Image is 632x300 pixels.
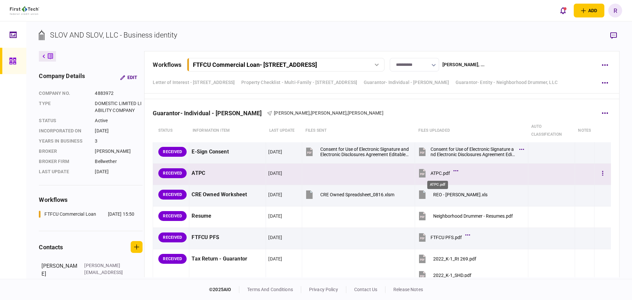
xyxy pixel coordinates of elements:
button: 2022_K-1_SHD.pdf [417,268,471,283]
div: [DATE] [95,127,143,134]
div: RECEIVED [158,211,187,221]
div: RECEIVED [158,190,187,200]
div: [DATE] [268,234,282,241]
span: [PERSON_NAME] [311,110,347,116]
div: SLOV AND SLOV, LLC - Business identity [50,30,177,41]
div: Type [39,100,88,114]
div: RECEIVED [158,254,187,264]
div: [DATE] [268,170,282,177]
span: , [347,110,348,116]
div: [PERSON_NAME][EMAIL_ADDRESS][PERSON_NAME][DOMAIN_NAME] [84,262,127,290]
button: 2022_K-1_Rt 269.pdf [417,252,476,266]
button: CRE Owned Spreadsheet_0816.xlsm [304,187,394,202]
div: CRE Owned Worksheet [192,187,263,202]
div: workflows [39,195,143,204]
button: Consent for Use of Electronic Signature and Electronic Disclosures Agreement Editable.pdf [417,145,522,159]
th: Information item [189,119,266,142]
div: FTFCU PFS.pdf [431,235,462,240]
div: 4883972 [95,90,143,97]
a: Letter of Interest - [STREET_ADDRESS] [153,79,235,86]
div: Tax Return - Guarantor [192,252,263,266]
div: FTFCU Commercial Loan - [STREET_ADDRESS] [193,61,317,68]
div: workflows [153,60,181,69]
div: company details [39,71,85,83]
th: status [153,119,189,142]
div: CRE Owned Spreadsheet_0816.xlsm [320,192,394,197]
th: last update [266,119,302,142]
div: ATPC [192,166,263,181]
button: Consent for Use of Electronic Signature and Electronic Disclosures Agreement Editable.pdf [304,145,409,159]
div: Guarantor- Individual - [PERSON_NAME] [153,110,267,117]
div: company no. [39,90,88,97]
div: Neighborhood Drummer - Resumes.pdf [433,213,513,219]
button: FTFCU Commercial Loan- [STREET_ADDRESS] [187,58,384,71]
div: [DATE] [268,256,282,262]
div: ATPC.pdf [431,171,450,176]
a: Property Checklist - Multi-Family - [STREET_ADDRESS] [241,79,357,86]
div: [DATE] [95,168,143,175]
a: contact us [354,287,377,292]
a: FTFCU Commercial Loan[DATE] 15:50 [39,211,134,218]
div: [DATE] 15:50 [108,211,135,218]
button: open notifications list [556,4,570,17]
div: E-Sign Consent [192,145,263,159]
div: Broker [39,148,88,155]
div: contacts [39,243,63,252]
div: REO - Joe Miketo.xls [433,192,487,197]
span: [PERSON_NAME] [274,110,310,116]
div: incorporated on [39,127,88,134]
div: [PERSON_NAME] , ... [442,61,485,68]
a: release notes [393,287,423,292]
span: [PERSON_NAME] [348,110,383,116]
div: [DATE] [268,149,282,155]
div: RECEIVED [158,168,187,178]
div: 3 [95,138,143,145]
div: DOMESTIC LIMITED LIABILITY COMPANY [95,100,143,114]
div: 2022_K-1_SHD.pdf [433,273,471,278]
div: FTFCU PFS [192,230,263,245]
button: Edit [115,71,143,83]
div: RECEIVED [158,147,187,157]
button: R [608,4,622,17]
div: years in business [39,138,88,145]
img: client company logo [10,6,39,15]
button: Neighborhood Drummer - Resumes.pdf [417,209,513,224]
span: , [310,110,311,116]
a: privacy policy [309,287,338,292]
button: ATPC.pdf [417,166,457,181]
div: [DATE] [268,191,282,198]
div: 2022_K-1_Rt 269.pdf [433,256,476,261]
th: auto classification [528,119,575,142]
div: Bellwether [95,158,143,165]
div: [PERSON_NAME] [95,148,143,155]
a: terms and conditions [247,287,293,292]
div: broker firm [39,158,88,165]
th: notes [575,119,594,142]
div: [DATE] [268,213,282,219]
div: © 2025 AIO [209,286,239,293]
div: Consent for Use of Electronic Signature and Electronic Disclosures Agreement Editable.pdf [431,147,515,157]
div: Active [95,117,143,124]
button: open adding identity options [574,4,604,17]
div: Consent for Use of Electronic Signature and Electronic Disclosures Agreement Editable.pdf [320,147,409,157]
div: FTFCU Commercial Loan [44,211,96,218]
button: REO - Joe Miketo.xls [417,187,487,202]
th: Files uploaded [415,119,528,142]
div: Resume [192,209,263,224]
div: status [39,117,88,124]
div: last update [39,168,88,175]
th: files sent [302,119,415,142]
div: RECEIVED [158,232,187,242]
button: FTFCU PFS.pdf [417,230,468,245]
a: Guarantor- Individual - [PERSON_NAME] [364,79,449,86]
a: Guarantor- Entity - Neighborhood Drummer, LLC [456,79,558,86]
div: ATPC.pdf [427,181,448,189]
